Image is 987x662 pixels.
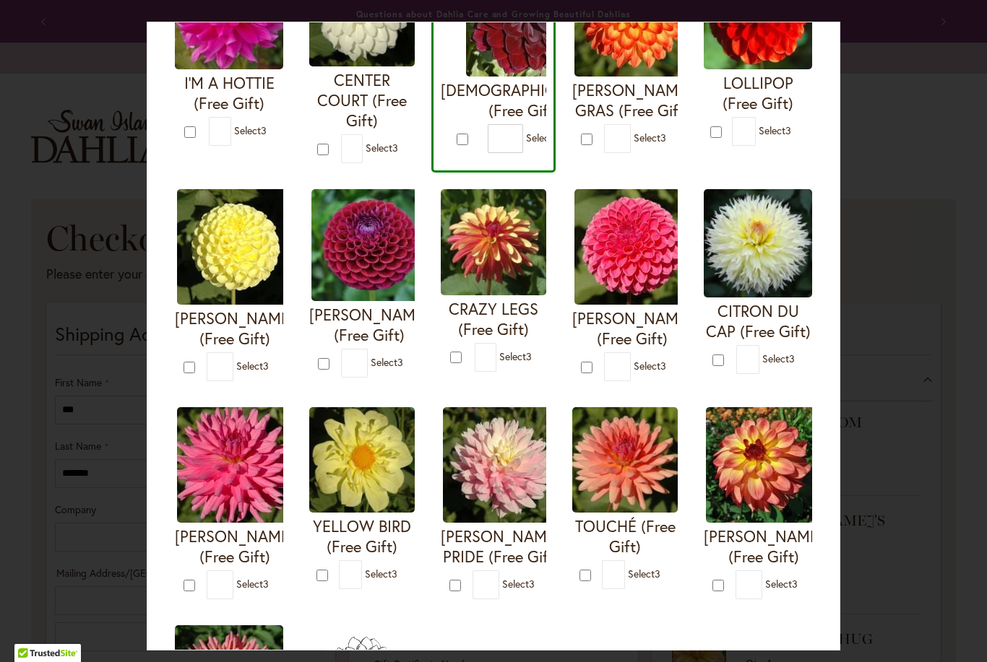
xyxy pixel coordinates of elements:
span: Select [502,577,535,591]
span: Select [366,141,398,154]
img: IVANETTI (Free Gift) [311,189,427,301]
img: HERBERT SMITH (Free Gift) [177,407,293,523]
span: 3 [789,352,795,365]
span: Select [762,352,795,365]
span: Select [526,131,559,144]
img: CRAZY LEGS (Free Gift) [441,189,546,295]
span: 3 [263,577,269,591]
img: CHILSON'S PRIDE (Free Gift) [443,407,559,523]
span: 3 [263,359,269,373]
h4: [PERSON_NAME] (Free Gift) [309,305,429,345]
h4: CRAZY LEGS (Free Gift) [441,299,546,339]
span: 3 [792,577,798,591]
h4: CENTER COURT (Free Gift) [309,70,415,131]
h4: [PERSON_NAME] (Free Gift) [175,308,295,349]
h4: [DEMOGRAPHIC_DATA] (Free Gift) [441,80,606,121]
span: Select [634,131,666,144]
span: Select [371,355,403,369]
h4: YELLOW BIRD (Free Gift) [309,516,415,557]
span: 3 [529,577,535,591]
span: 3 [526,349,532,362]
span: 3 [261,123,267,137]
img: CITRON DU CAP (Free Gift) [704,189,812,297]
span: 3 [655,567,660,580]
span: Select [634,359,666,373]
img: REBECCA LYNN (Free Gift) [574,189,690,305]
h4: TOUCHÉ (Free Gift) [572,516,678,557]
span: 3 [660,131,666,144]
h4: LOLLIPOP (Free Gift) [704,73,812,113]
h4: I'M A HOTTIE (Free Gift) [175,73,283,113]
span: 3 [785,123,791,137]
img: MAI TAI (Free Gift) [706,407,822,523]
h4: [PERSON_NAME] GRAS (Free Gift) [572,80,692,121]
span: 3 [392,141,398,154]
h4: [PERSON_NAME] PRIDE (Free Gift) [441,526,561,567]
span: Select [234,123,267,137]
span: 3 [660,359,666,373]
h4: [PERSON_NAME] (Free Gift) [704,526,824,567]
span: Select [759,123,791,137]
span: 3 [397,355,403,369]
span: Select [628,567,660,580]
span: Select [765,577,798,591]
img: TOUCHÉ (Free Gift) [572,407,678,513]
img: YELLOW BIRD (Free Gift) [309,407,415,513]
h4: [PERSON_NAME] (Free Gift) [175,526,295,567]
h4: [PERSON_NAME] (Free Gift) [572,308,692,349]
img: NETTIE (Free Gift) [177,189,293,305]
span: Select [499,349,532,362]
span: Select [365,567,397,580]
span: Select [236,359,269,373]
span: 3 [392,567,397,580]
iframe: Launch Accessibility Center [11,611,51,651]
span: Select [236,577,269,591]
h4: CITRON DU CAP (Free Gift) [704,301,812,341]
